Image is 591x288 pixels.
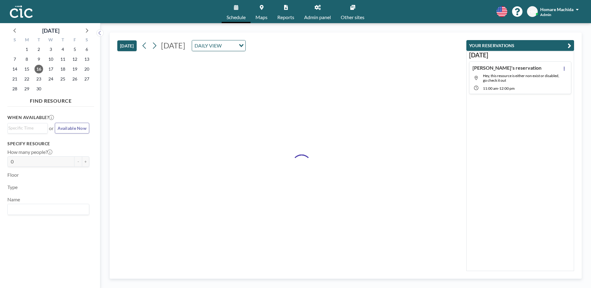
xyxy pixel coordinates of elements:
[42,26,59,35] div: [DATE]
[193,42,223,50] span: DAILY VIEW
[499,86,515,91] span: 12:00 PM
[7,141,89,146] h3: Specify resource
[22,75,31,83] span: Monday, September 22, 2025
[45,36,57,44] div: W
[540,12,551,17] span: Admin
[7,172,19,178] label: Floor
[10,6,33,18] img: organization-logo
[70,65,79,73] span: Friday, September 19, 2025
[58,75,67,83] span: Thursday, September 25, 2025
[34,75,43,83] span: Tuesday, September 23, 2025
[70,45,79,54] span: Friday, September 5, 2025
[277,15,294,20] span: Reports
[82,55,91,64] span: Saturday, September 13, 2025
[46,75,55,83] span: Wednesday, September 24, 2025
[192,40,245,51] div: Search for option
[34,55,43,64] span: Tuesday, September 9, 2025
[469,51,571,59] h3: [DATE]
[255,15,267,20] span: Maps
[472,65,541,71] h4: [PERSON_NAME]'s reservation
[161,41,185,50] span: [DATE]
[21,36,33,44] div: M
[82,65,91,73] span: Saturday, September 20, 2025
[10,75,19,83] span: Sunday, September 21, 2025
[22,45,31,54] span: Monday, September 1, 2025
[10,65,19,73] span: Sunday, September 14, 2025
[55,123,89,134] button: Available Now
[46,65,55,73] span: Wednesday, September 17, 2025
[33,36,45,44] div: T
[8,125,44,131] input: Search for option
[10,84,19,93] span: Sunday, September 28, 2025
[81,36,93,44] div: S
[70,55,79,64] span: Friday, September 12, 2025
[22,65,31,73] span: Monday, September 15, 2025
[46,45,55,54] span: Wednesday, September 3, 2025
[58,125,86,131] span: Available Now
[498,86,499,91] span: -
[227,15,246,20] span: Schedule
[540,7,573,12] span: Homare Machida
[74,156,82,167] button: -
[117,40,137,51] button: [DATE]
[341,15,364,20] span: Other sites
[82,156,89,167] button: +
[223,42,235,50] input: Search for option
[304,15,331,20] span: Admin panel
[22,84,31,93] span: Monday, September 29, 2025
[8,204,89,215] div: Search for option
[34,65,43,73] span: Tuesday, September 16, 2025
[7,184,18,190] label: Type
[57,36,69,44] div: T
[70,75,79,83] span: Friday, September 26, 2025
[8,205,86,213] input: Search for option
[483,86,498,91] span: 11:00 AM
[49,125,54,131] span: or
[10,55,19,64] span: Sunday, September 7, 2025
[34,45,43,54] span: Tuesday, September 2, 2025
[9,36,21,44] div: S
[466,40,574,51] button: YOUR RESERVATIONS
[82,45,91,54] span: Saturday, September 6, 2025
[69,36,81,44] div: F
[7,149,52,155] label: How many people?
[22,55,31,64] span: Monday, September 8, 2025
[483,73,559,83] span: Hey, this resource is either non exist or disabled, go check it out
[34,84,43,93] span: Tuesday, September 30, 2025
[82,75,91,83] span: Saturday, September 27, 2025
[46,55,55,64] span: Wednesday, September 10, 2025
[7,95,94,104] h4: FIND RESOURCE
[58,55,67,64] span: Thursday, September 11, 2025
[58,45,67,54] span: Thursday, September 4, 2025
[7,196,20,203] label: Name
[58,65,67,73] span: Thursday, September 18, 2025
[8,123,47,133] div: Search for option
[529,9,536,14] span: HM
